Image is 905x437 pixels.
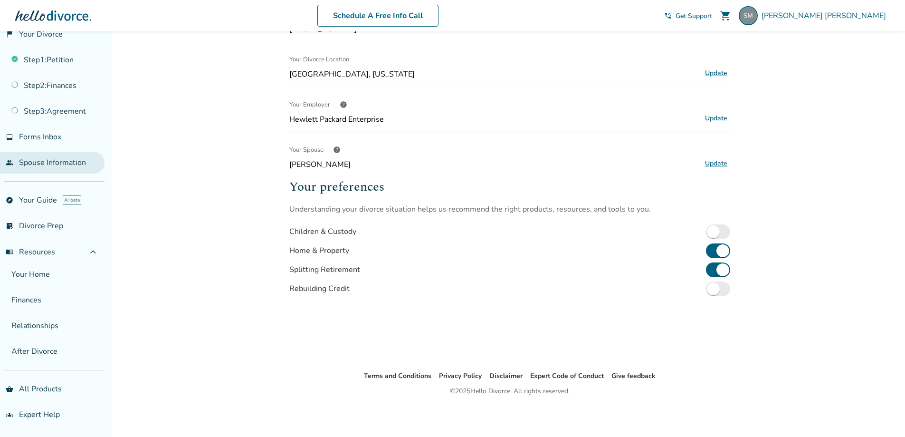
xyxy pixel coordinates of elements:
[439,371,482,380] a: Privacy Policy
[289,226,356,237] div: Children & Custody
[289,95,330,114] span: Your Employer
[6,133,13,141] span: inbox
[289,264,360,275] div: Splitting Retirement
[739,6,758,25] img: stacy_morales@hotmail.com
[676,11,712,20] span: Get Support
[289,140,324,159] span: Your Spouse
[702,157,730,170] button: Update
[720,10,731,21] span: shopping_cart
[762,10,890,21] span: [PERSON_NAME] [PERSON_NAME]
[289,204,730,214] p: Understanding your divorce situation helps us recommend the right products, resources, and tools ...
[333,146,341,154] span: help
[6,222,13,230] span: list_alt_check
[289,177,730,196] h2: Your preferences
[289,114,698,125] span: Hewlett Packard Enterprise
[530,371,604,380] a: Expert Code of Conduct
[857,391,905,437] iframe: Chat Widget
[19,132,61,142] span: Forms Inbox
[6,196,13,204] span: explore
[489,370,523,382] li: Disclaimer
[6,159,13,166] span: people
[289,283,350,294] div: Rebuilding Credit
[450,386,570,397] div: © 2025 Hello Divorce. All rights reserved.
[611,370,656,382] li: Give feedback
[87,246,99,258] span: expand_less
[364,371,431,380] a: Terms and Conditions
[289,50,349,69] span: Your Divorce Location
[702,67,730,79] button: Update
[6,411,13,418] span: groups
[6,385,13,393] span: shopping_basket
[6,248,13,256] span: menu_book
[664,12,672,19] span: phone_in_talk
[702,112,730,125] button: Update
[317,5,438,27] a: Schedule A Free Info Call
[664,11,712,20] a: phone_in_talkGet Support
[289,245,349,256] div: Home & Property
[6,30,13,38] span: flag_2
[6,247,55,257] span: Resources
[289,159,698,170] span: [PERSON_NAME]
[340,101,347,108] span: help
[63,195,81,205] span: AI beta
[289,69,698,79] span: [GEOGRAPHIC_DATA], [US_STATE]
